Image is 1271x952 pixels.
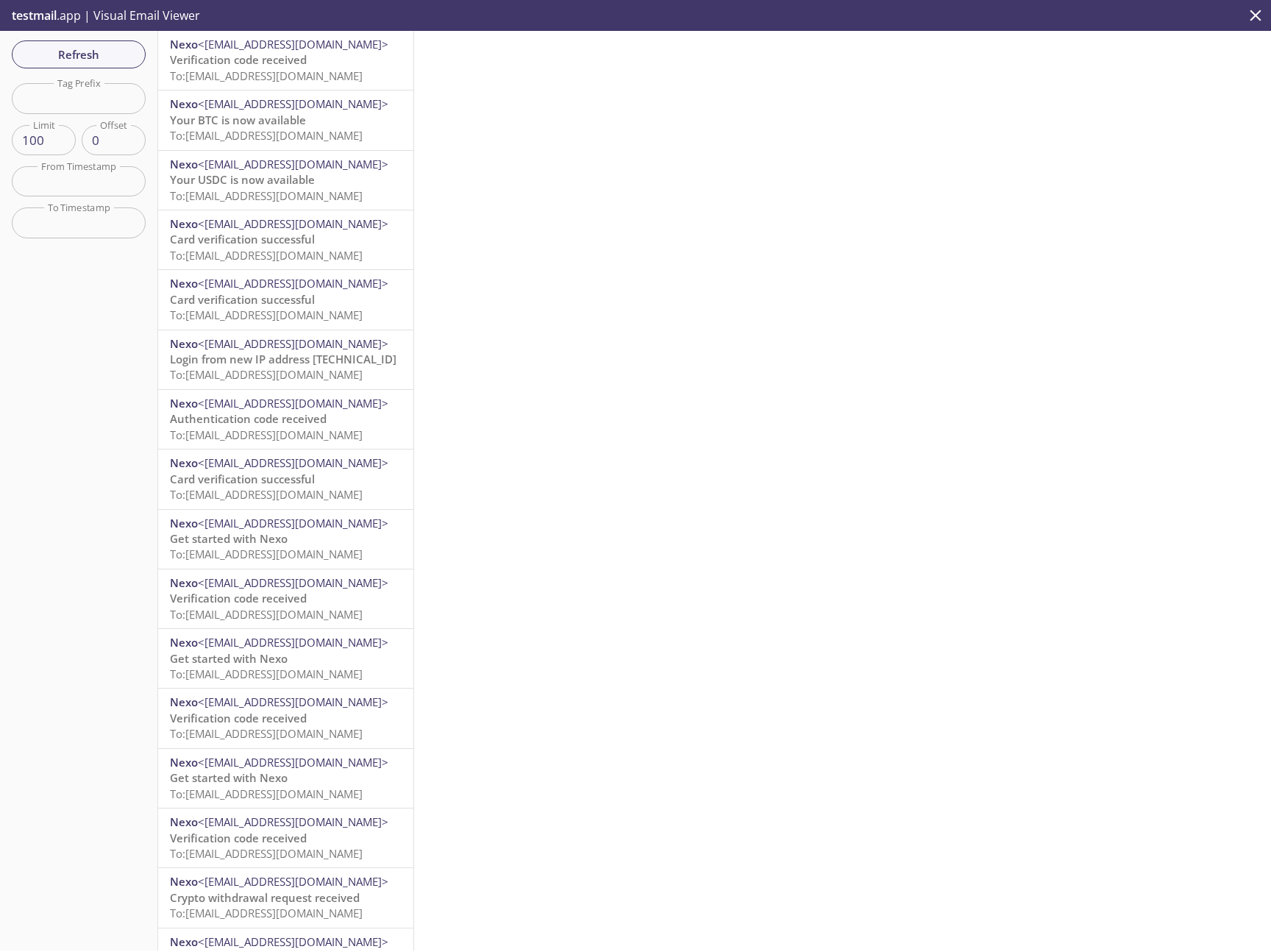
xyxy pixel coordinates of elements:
span: To: [EMAIL_ADDRESS][DOMAIN_NAME] [170,667,363,681]
div: Nexo<[EMAIL_ADDRESS][DOMAIN_NAME]>Get started with NexoTo:[EMAIL_ADDRESS][DOMAIN_NAME] [158,749,413,808]
span: Refresh [24,45,134,64]
span: Nexo [170,635,198,650]
div: Nexo<[EMAIL_ADDRESS][DOMAIN_NAME]>Login from new IP address [TECHNICAL_ID]To:[EMAIL_ADDRESS][DOMA... [158,330,413,389]
div: Nexo<[EMAIL_ADDRESS][DOMAIN_NAME]>Crypto withdrawal request receivedTo:[EMAIL_ADDRESS][DOMAIN_NAME] [158,868,413,927]
span: Nexo [170,814,198,829]
span: Nexo [170,695,198,709]
div: Nexo<[EMAIL_ADDRESS][DOMAIN_NAME]>Get started with NexoTo:[EMAIL_ADDRESS][DOMAIN_NAME] [158,510,413,569]
span: <[EMAIL_ADDRESS][DOMAIN_NAME]> [198,934,388,949]
span: To: [EMAIL_ADDRESS][DOMAIN_NAME] [170,308,363,322]
span: Nexo [170,96,198,111]
span: Nexo [170,516,198,530]
span: To: [EMAIL_ADDRESS][DOMAIN_NAME] [170,188,363,203]
span: Verification code received [170,831,307,845]
div: Nexo<[EMAIL_ADDRESS][DOMAIN_NAME]>Verification code receivedTo:[EMAIL_ADDRESS][DOMAIN_NAME] [158,569,413,628]
span: Login from new IP address [TECHNICAL_ID] [170,352,396,366]
span: Nexo [170,455,198,470]
span: <[EMAIL_ADDRESS][DOMAIN_NAME]> [198,516,388,530]
span: <[EMAIL_ADDRESS][DOMAIN_NAME]> [198,336,388,351]
span: Nexo [170,934,198,949]
span: <[EMAIL_ADDRESS][DOMAIN_NAME]> [198,157,388,171]
div: Nexo<[EMAIL_ADDRESS][DOMAIN_NAME]>Your USDC is now availableTo:[EMAIL_ADDRESS][DOMAIN_NAME] [158,151,413,210]
span: Nexo [170,37,198,51]
span: Nexo [170,216,198,231]
span: Nexo [170,276,198,291]
span: <[EMAIL_ADDRESS][DOMAIN_NAME]> [198,96,388,111]
span: Your USDC is now available [170,172,315,187]
span: <[EMAIL_ADDRESS][DOMAIN_NAME]> [198,216,388,231]
span: <[EMAIL_ADDRESS][DOMAIN_NAME]> [198,37,388,51]
span: Card verification successful [170,472,315,486]
span: To: [EMAIL_ADDRESS][DOMAIN_NAME] [170,427,363,442]
span: Nexo [170,336,198,351]
span: Card verification successful [170,232,315,246]
div: Nexo<[EMAIL_ADDRESS][DOMAIN_NAME]>Card verification successfulTo:[EMAIL_ADDRESS][DOMAIN_NAME] [158,450,413,508]
span: Authentication code received [170,411,327,426]
span: Nexo [170,575,198,590]
div: Nexo<[EMAIL_ADDRESS][DOMAIN_NAME]>Verification code receivedTo:[EMAIL_ADDRESS][DOMAIN_NAME] [158,689,413,747]
span: To: [EMAIL_ADDRESS][DOMAIN_NAME] [170,128,363,143]
span: <[EMAIL_ADDRESS][DOMAIN_NAME]> [198,396,388,411]
span: To: [EMAIL_ADDRESS][DOMAIN_NAME] [170,547,363,561]
span: Nexo [170,396,198,411]
span: <[EMAIL_ADDRESS][DOMAIN_NAME]> [198,276,388,291]
span: To: [EMAIL_ADDRESS][DOMAIN_NAME] [170,906,363,920]
div: Nexo<[EMAIL_ADDRESS][DOMAIN_NAME]>Authentication code receivedTo:[EMAIL_ADDRESS][DOMAIN_NAME] [158,390,413,449]
button: Refresh [12,40,146,68]
span: To: [EMAIL_ADDRESS][DOMAIN_NAME] [170,487,363,502]
span: To: [EMAIL_ADDRESS][DOMAIN_NAME] [170,367,363,382]
span: <[EMAIL_ADDRESS][DOMAIN_NAME]> [198,455,388,470]
span: <[EMAIL_ADDRESS][DOMAIN_NAME]> [198,635,388,650]
span: Verification code received [170,52,307,67]
span: Verification code received [170,711,307,725]
span: <[EMAIL_ADDRESS][DOMAIN_NAME]> [198,755,388,770]
span: Card verification successful [170,292,315,307]
span: testmail [12,7,57,24]
div: Nexo<[EMAIL_ADDRESS][DOMAIN_NAME]>Your BTC is now availableTo:[EMAIL_ADDRESS][DOMAIN_NAME] [158,90,413,149]
span: To: [EMAIL_ADDRESS][DOMAIN_NAME] [170,607,363,622]
span: Verification code received [170,591,307,605]
span: Get started with Nexo [170,651,288,666]
span: To: [EMAIL_ADDRESS][DOMAIN_NAME] [170,846,363,861]
span: Nexo [170,874,198,889]
span: To: [EMAIL_ADDRESS][DOMAIN_NAME] [170,786,363,801]
div: Nexo<[EMAIL_ADDRESS][DOMAIN_NAME]>Get started with NexoTo:[EMAIL_ADDRESS][DOMAIN_NAME] [158,629,413,688]
div: Nexo<[EMAIL_ADDRESS][DOMAIN_NAME]>Verification code receivedTo:[EMAIL_ADDRESS][DOMAIN_NAME] [158,31,413,90]
span: <[EMAIL_ADDRESS][DOMAIN_NAME]> [198,814,388,829]
span: <[EMAIL_ADDRESS][DOMAIN_NAME]> [198,575,388,590]
span: To: [EMAIL_ADDRESS][DOMAIN_NAME] [170,68,363,83]
span: Get started with Nexo [170,531,288,546]
div: Nexo<[EMAIL_ADDRESS][DOMAIN_NAME]>Card verification successfulTo:[EMAIL_ADDRESS][DOMAIN_NAME] [158,210,413,269]
span: Get started with Nexo [170,770,288,785]
span: <[EMAIL_ADDRESS][DOMAIN_NAME]> [198,695,388,709]
span: Nexo [170,755,198,770]
div: Nexo<[EMAIL_ADDRESS][DOMAIN_NAME]>Verification code receivedTo:[EMAIL_ADDRESS][DOMAIN_NAME] [158,809,413,867]
span: To: [EMAIL_ADDRESS][DOMAIN_NAME] [170,726,363,741]
span: <[EMAIL_ADDRESS][DOMAIN_NAME]> [198,874,388,889]
div: Nexo<[EMAIL_ADDRESS][DOMAIN_NAME]>Card verification successfulTo:[EMAIL_ADDRESS][DOMAIN_NAME] [158,270,413,329]
span: Your BTC is now available [170,113,306,127]
span: Nexo [170,157,198,171]
span: Crypto withdrawal request received [170,890,360,905]
span: To: [EMAIL_ADDRESS][DOMAIN_NAME] [170,248,363,263]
